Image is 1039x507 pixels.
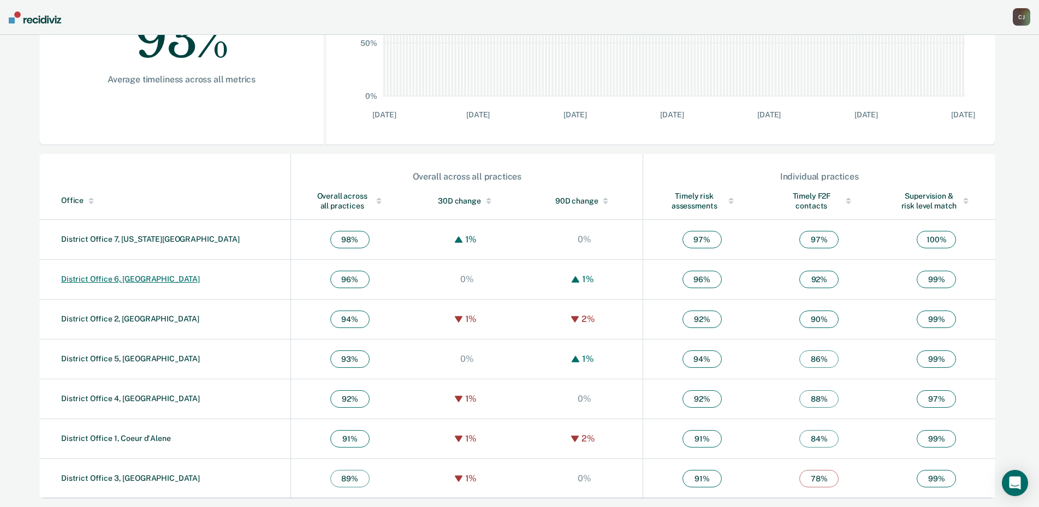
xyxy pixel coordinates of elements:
[682,430,722,448] span: 91 %
[917,231,956,248] span: 100 %
[291,182,408,220] th: Toggle SortBy
[682,390,722,408] span: 92 %
[900,191,973,211] div: Supervision & risk level match
[462,314,480,324] div: 1%
[458,354,477,364] div: 0%
[917,430,956,448] span: 99 %
[799,271,839,288] span: 92 %
[575,473,594,484] div: 0%
[682,231,722,248] span: 97 %
[61,314,199,323] a: District Office 2, [GEOGRAPHIC_DATA]
[579,354,597,364] div: 1%
[373,110,396,119] text: [DATE]
[462,433,480,444] div: 1%
[61,474,200,482] a: District Office 3, [GEOGRAPHIC_DATA]
[330,231,370,248] span: 98 %
[952,110,975,119] text: [DATE]
[579,274,597,284] div: 1%
[579,433,598,444] div: 2%
[61,354,200,363] a: District Office 5, [GEOGRAPHIC_DATA]
[579,314,598,324] div: 2%
[61,275,200,283] a: District Office 6, [GEOGRAPHIC_DATA]
[878,182,995,220] th: Toggle SortBy
[799,430,839,448] span: 84 %
[61,394,200,403] a: District Office 4, [GEOGRAPHIC_DATA]
[330,470,370,487] span: 89 %
[9,11,61,23] img: Recidiviz
[313,191,387,211] div: Overall across all practices
[39,182,291,220] th: Toggle SortBy
[61,434,171,443] a: District Office 1, Coeur d'Alene
[761,182,878,220] th: Toggle SortBy
[917,271,956,288] span: 99 %
[799,350,839,368] span: 86 %
[408,182,526,220] th: Toggle SortBy
[917,311,956,328] span: 99 %
[665,191,739,211] div: Timely risk assessments
[462,393,480,404] div: 1%
[799,390,839,408] span: 88 %
[799,311,839,328] span: 90 %
[466,110,490,119] text: [DATE]
[330,271,370,288] span: 96 %
[1013,8,1030,26] button: CJ
[563,110,587,119] text: [DATE]
[330,350,370,368] span: 93 %
[575,393,594,404] div: 0%
[854,110,878,119] text: [DATE]
[292,171,642,182] div: Overall across all practices
[430,196,504,206] div: 30D change
[575,234,594,244] div: 0%
[917,350,956,368] span: 99 %
[330,430,370,448] span: 91 %
[74,74,289,85] div: Average timeliness across all metrics
[661,110,684,119] text: [DATE]
[526,182,643,220] th: Toggle SortBy
[682,350,722,368] span: 94 %
[458,274,477,284] div: 0%
[61,196,286,205] div: Office
[782,191,856,211] div: Timely F2F contacts
[1002,470,1028,496] div: Open Intercom Messenger
[682,470,722,487] span: 91 %
[643,182,761,220] th: Toggle SortBy
[330,390,370,408] span: 92 %
[462,473,480,484] div: 1%
[548,196,621,206] div: 90D change
[61,235,240,243] a: District Office 7, [US_STATE][GEOGRAPHIC_DATA]
[644,171,995,182] div: Individual practices
[917,470,956,487] span: 99 %
[799,470,839,487] span: 78 %
[462,234,480,244] div: 1%
[682,311,722,328] span: 92 %
[330,311,370,328] span: 94 %
[1013,8,1030,26] div: C J
[917,390,956,408] span: 97 %
[757,110,781,119] text: [DATE]
[799,231,839,248] span: 97 %
[682,271,722,288] span: 96 %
